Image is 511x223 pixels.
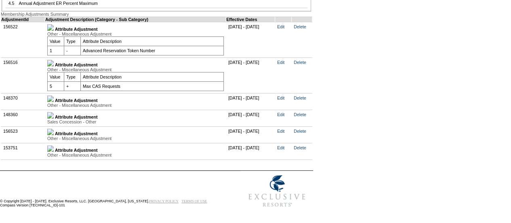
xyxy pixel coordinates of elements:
td: 153751 [1,143,45,159]
a: Delete [294,24,306,29]
b: Attribute Adjustment [55,62,98,67]
img: b_minus.gif [47,60,54,66]
td: Type [64,36,80,46]
b: Attribute Adjustment [55,131,98,136]
a: Delete [294,60,306,65]
a: Edit [277,96,284,100]
td: [DATE] - [DATE] [226,110,275,126]
td: [DATE] - [DATE] [226,143,275,159]
a: PRIVACY POLICY [149,199,179,203]
img: b_minus.gif [47,24,54,31]
div: Other - Miscellaneous Adjustment [47,67,224,72]
td: Max CAS Requests [80,81,223,91]
a: Edit [277,145,284,150]
td: [DATE] - [DATE] [226,126,275,143]
td: 1 [47,46,64,55]
td: 5 [47,81,64,91]
td: Effective Dates [226,17,275,22]
td: 156523 [1,126,45,143]
div: Other - Miscellaneous Adjustment [47,103,224,108]
td: 148370 [1,93,45,110]
div: Other - Miscellaneous Adjustment [47,153,224,157]
b: Attribute Adjustment [55,115,98,119]
img: b_plus.gif [47,112,54,119]
td: AdjustmentId [1,17,45,22]
a: Edit [277,129,284,134]
b: Attribute Adjustment [55,98,98,103]
img: b_plus.gif [47,145,54,152]
b: Attribute Adjustment [55,148,98,153]
td: [DATE] - [DATE] [226,93,275,110]
img: b_plus.gif [47,129,54,135]
a: Edit [277,60,284,65]
img: Exclusive Resorts [241,171,313,211]
td: [DATE] - [DATE] [226,22,275,57]
td: Adjustment Description (Category - Sub Category) [45,17,226,22]
td: + [64,81,80,91]
div: Other - Miscellaneous Adjustment [47,32,224,36]
a: Delete [294,96,306,100]
td: [DATE] - [DATE] [226,57,275,93]
a: TERMS OF USE [182,199,207,203]
td: Attribute Description [80,72,223,81]
div: Sales Concession - Other [47,119,224,124]
td: 156516 [1,57,45,93]
a: Delete [294,129,306,134]
td: 148360 [1,110,45,126]
a: Edit [277,112,284,117]
b: Attribute Adjustment [55,27,98,32]
td: - [64,46,80,55]
td: Value [47,36,64,46]
div: Membership Adjustments Summary [1,12,312,17]
a: Edit [277,24,284,29]
td: Type [64,72,80,81]
img: b_plus.gif [47,96,54,102]
div: Other - Miscellaneous Adjustment [47,136,224,141]
a: Delete [294,145,306,150]
td: Attribute Description [80,36,223,46]
td: 156522 [1,22,45,57]
td: Value [47,72,64,81]
td: Advanced Reservation Token Number [80,46,223,55]
a: Delete [294,112,306,117]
